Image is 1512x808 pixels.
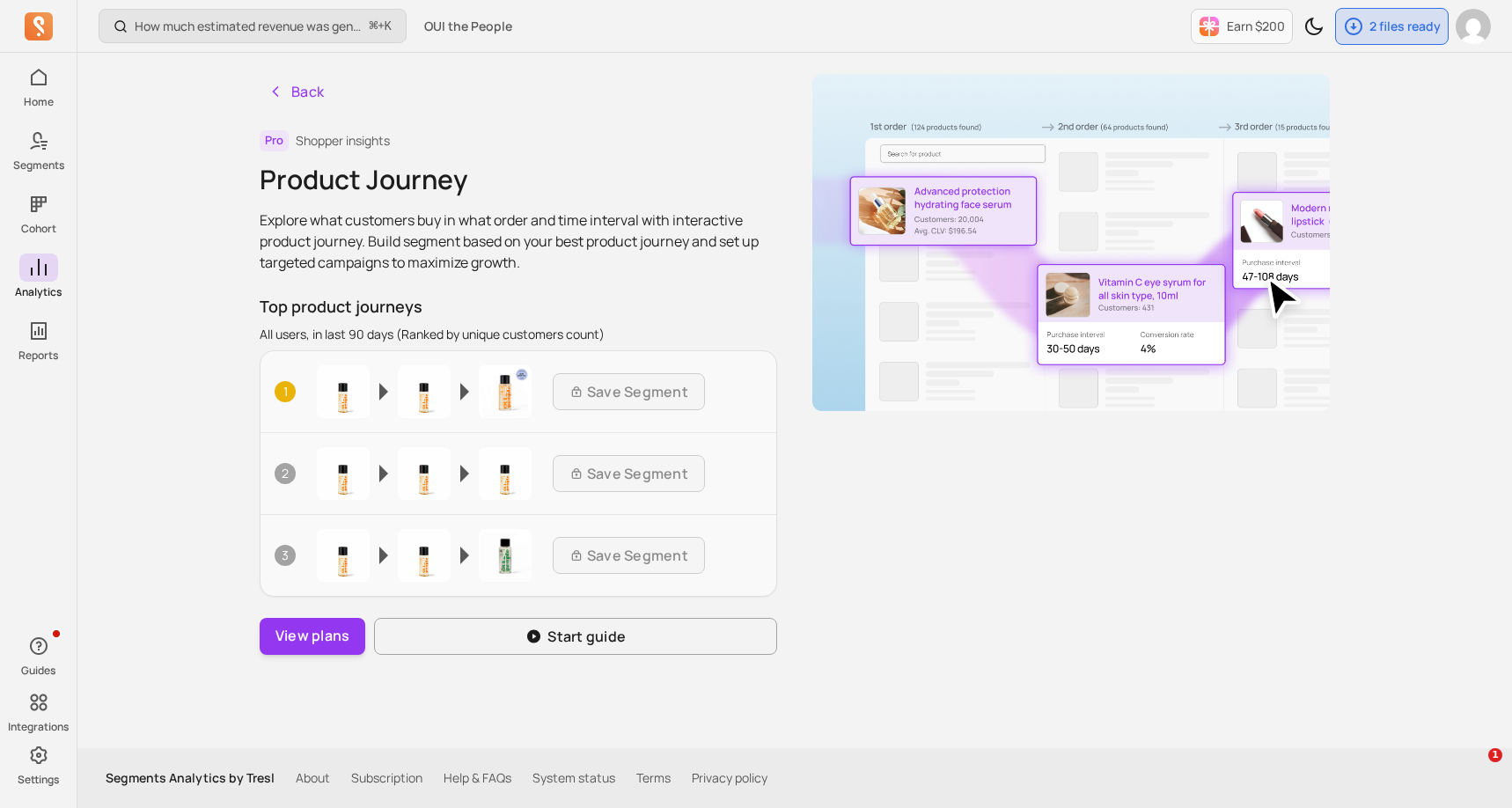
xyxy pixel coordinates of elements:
kbd: ⌘ [369,16,378,38]
button: Save Segment [553,537,705,574]
img: Product image [398,447,451,500]
img: Product image [398,365,451,418]
p: Segments Analytics by Tresl [106,769,275,787]
button: Save Segment [553,373,705,410]
button: Guides [19,628,58,681]
p: Home [24,95,54,109]
p: Segments [13,158,64,173]
iframe: Intercom live chat [1452,748,1494,790]
img: Product Journey Paywall [812,74,1330,411]
img: Product image [317,447,370,500]
p: Top product journeys [260,294,777,319]
a: Terms [636,769,671,787]
img: Product image [479,447,532,500]
span: 1 [275,381,296,402]
button: Start guide [374,618,777,655]
h1: Product Journey [260,164,777,195]
p: Explore what customers buy in what order and time interval with interactive product journey. Buil... [260,209,777,273]
p: Reports [18,349,58,363]
span: OUI the People [424,18,512,35]
span: + [370,17,392,35]
p: Save Segment [587,463,688,484]
p: Save Segment [587,381,688,402]
img: Product image [479,529,532,582]
p: Earn $200 [1227,18,1285,35]
button: View plans [260,618,365,655]
button: Save Segment [553,455,705,492]
a: System status [532,769,615,787]
img: Product image [398,529,451,582]
a: Privacy policy [692,769,767,787]
button: Earn $200 [1191,9,1293,44]
span: 1 [1488,748,1502,762]
span: Pro [260,130,289,151]
button: Toggle dark mode [1296,9,1332,44]
span: 2 [275,463,296,484]
img: Product image [479,365,532,418]
img: avatar [1456,9,1491,44]
p: Start guide [547,626,626,647]
img: Product image [317,365,370,418]
p: Integrations [8,720,69,734]
button: OUI the People [414,11,523,42]
p: Save Segment [587,545,688,566]
a: About [296,769,330,787]
kbd: K [385,19,392,33]
img: Product image [317,529,370,582]
p: How much estimated revenue was generated from a campaign? [135,18,363,35]
button: 2 files ready [1335,8,1449,45]
p: Cohort [21,222,56,236]
p: Settings [18,773,59,787]
p: 2 files ready [1369,18,1441,35]
button: How much estimated revenue was generated from a campaign?⌘+K [99,9,407,43]
p: Shopper insights [296,132,390,150]
p: All users, in last 90 days (Ranked by unique customers count) [260,326,777,343]
p: Analytics [15,285,62,299]
button: Back [260,74,332,109]
p: Guides [21,664,55,678]
a: Subscription [351,769,422,787]
a: Help & FAQs [444,769,511,787]
span: 3 [275,545,296,566]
